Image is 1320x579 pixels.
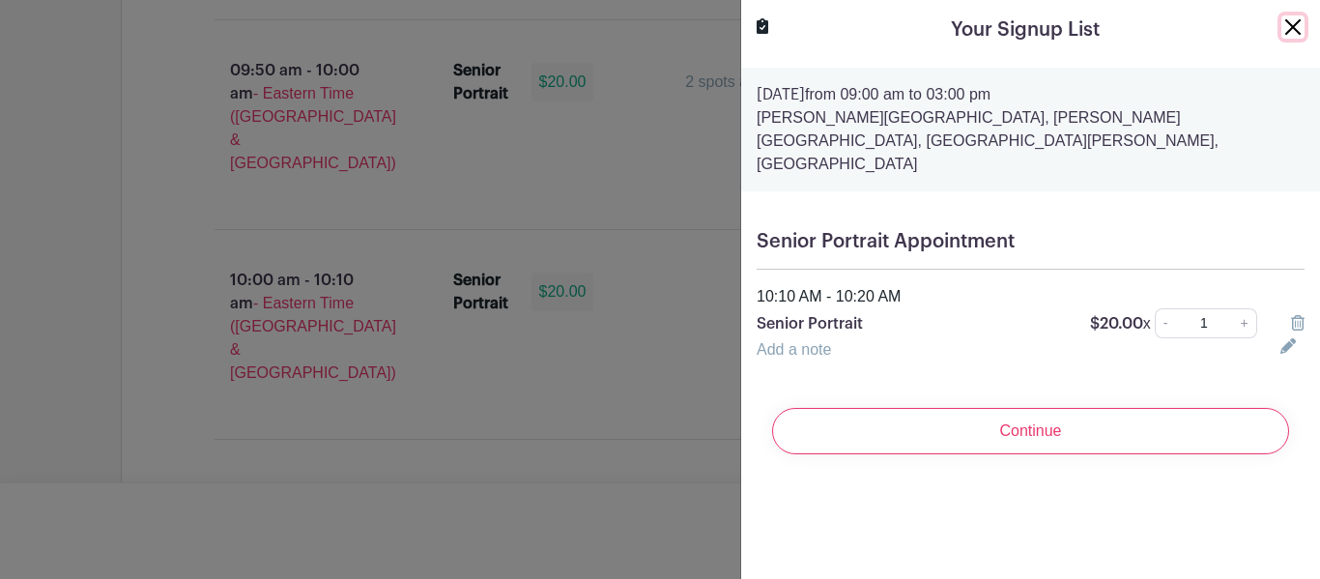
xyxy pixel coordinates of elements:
p: Senior Portrait [757,312,1067,335]
p: from 09:00 am to 03:00 pm [757,83,1305,106]
h5: Your Signup List [951,15,1100,44]
p: [PERSON_NAME][GEOGRAPHIC_DATA], [PERSON_NAME][GEOGRAPHIC_DATA], [GEOGRAPHIC_DATA][PERSON_NAME], [... [757,106,1305,176]
a: - [1155,308,1176,338]
strong: [DATE] [757,87,805,102]
p: $20.00 [1090,312,1151,335]
button: Close [1281,15,1305,39]
div: 10:10 AM - 10:20 AM [745,285,1316,308]
span: x [1143,315,1151,332]
input: Continue [772,408,1289,454]
a: + [1233,308,1257,338]
a: Add a note [757,341,831,358]
h5: Senior Portrait Appointment [757,230,1305,253]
